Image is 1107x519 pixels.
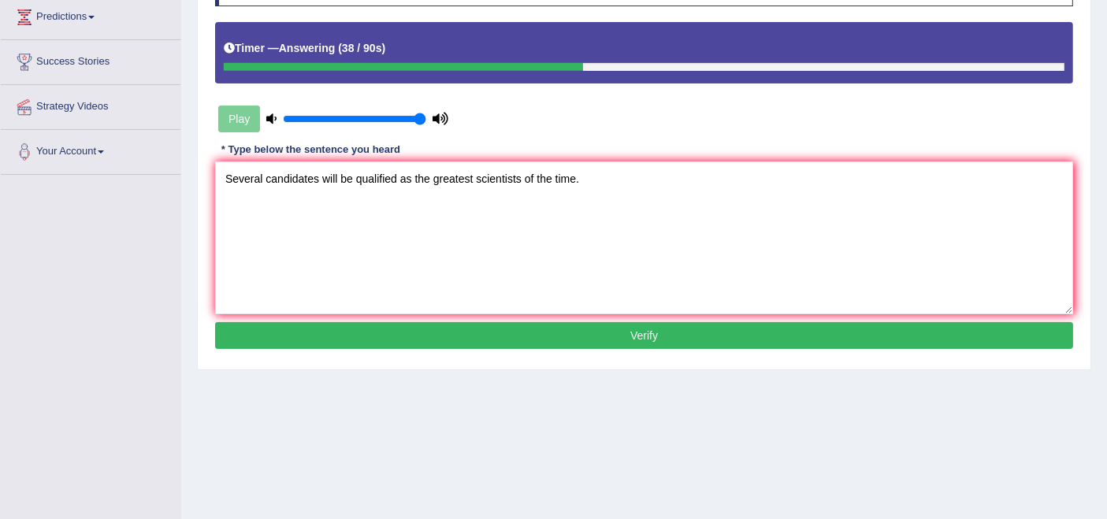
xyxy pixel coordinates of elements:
button: Verify [215,322,1073,349]
a: Your Account [1,130,180,169]
b: ( [338,42,342,54]
b: ) [382,42,386,54]
div: * Type below the sentence you heard [215,143,407,158]
b: Answering [279,42,336,54]
a: Strategy Videos [1,85,180,124]
h5: Timer — [224,43,385,54]
a: Success Stories [1,40,180,80]
b: 38 / 90s [342,42,382,54]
